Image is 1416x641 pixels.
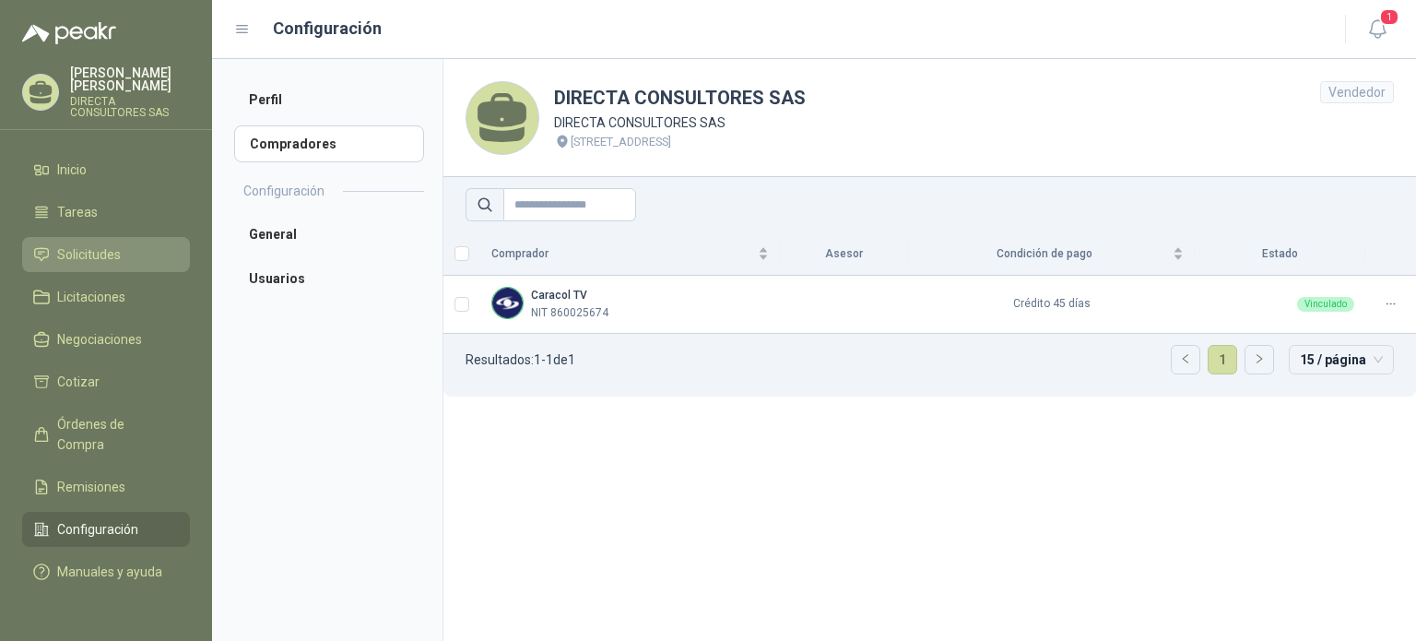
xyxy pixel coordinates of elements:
[57,414,172,455] span: Órdenes de Compra
[273,16,382,42] h1: Configuración
[1361,13,1394,46] button: 1
[57,244,121,265] span: Solicitudes
[22,22,116,44] img: Logo peakr
[22,237,190,272] a: Solicitudes
[57,519,138,540] span: Configuración
[571,133,671,151] p: [STREET_ADDRESS]
[780,232,909,276] th: Asesor
[22,364,190,399] a: Cotizar
[1172,346,1199,374] button: left
[531,289,587,302] b: Caracol TV
[909,232,1195,276] th: Condición de pago
[1320,81,1394,103] div: Vendedor
[57,477,125,497] span: Remisiones
[57,287,125,307] span: Licitaciones
[920,245,1169,263] span: Condición de pago
[1300,346,1383,374] span: 15 / página
[70,66,190,92] p: [PERSON_NAME] [PERSON_NAME]
[22,554,190,589] a: Manuales y ayuda
[57,562,162,582] span: Manuales y ayuda
[1195,232,1365,276] th: Estado
[234,125,424,162] a: Compradores
[22,407,190,462] a: Órdenes de Compra
[554,113,806,133] p: DIRECTA CONSULTORES SAS
[1209,346,1236,374] a: 1
[1379,8,1399,26] span: 1
[57,372,100,392] span: Cotizar
[1297,297,1354,312] div: Vinculado
[1208,345,1237,374] li: 1
[22,469,190,504] a: Remisiones
[243,181,324,201] h2: Configuración
[234,216,424,253] a: General
[492,288,523,318] img: Company Logo
[22,152,190,187] a: Inicio
[1171,345,1200,374] li: Página anterior
[22,279,190,315] a: Licitaciones
[554,84,806,113] h1: DIRECTA CONSULTORES SAS
[1289,345,1394,374] div: tamaño de página
[1254,353,1265,364] span: right
[480,232,780,276] th: Comprador
[70,96,190,118] p: DIRECTA CONSULTORES SAS
[1245,345,1274,374] li: Página siguiente
[22,322,190,357] a: Negociaciones
[1245,346,1273,374] button: right
[57,160,87,180] span: Inicio
[234,260,424,297] a: Usuarios
[57,202,98,222] span: Tareas
[22,195,190,230] a: Tareas
[57,329,142,350] span: Negociaciones
[909,276,1195,334] td: Crédito 45 días
[234,81,424,118] a: Perfil
[466,353,575,366] p: Resultados: 1 - 1 de 1
[491,245,754,263] span: Comprador
[1180,353,1191,364] span: left
[22,512,190,547] a: Configuración
[531,304,608,322] p: NIT 860025674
